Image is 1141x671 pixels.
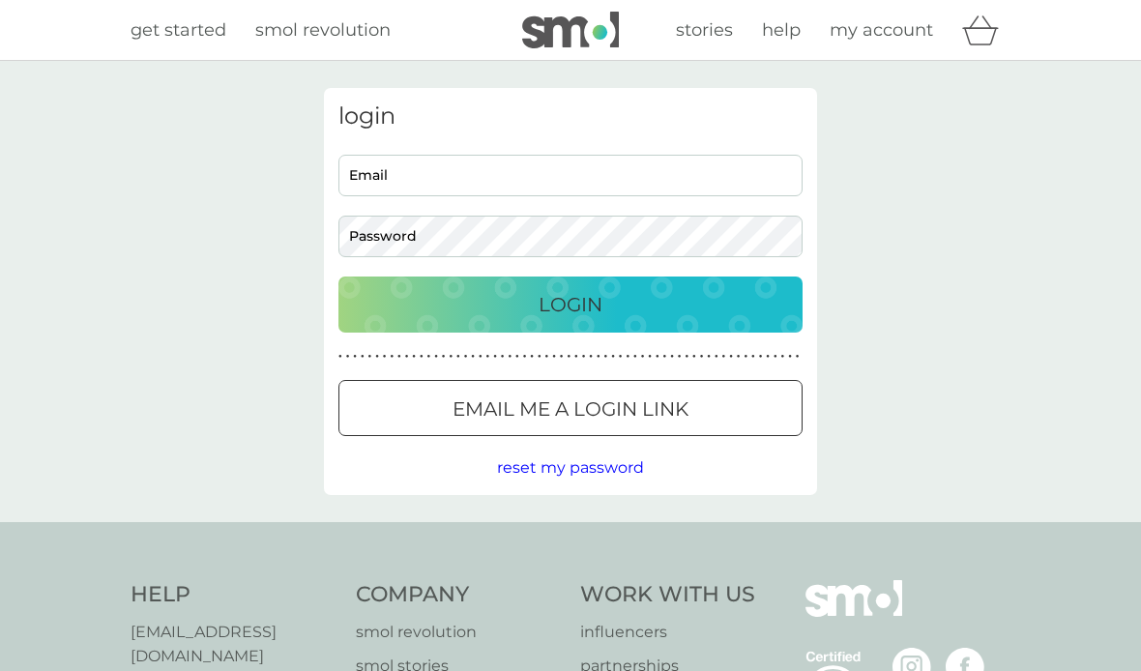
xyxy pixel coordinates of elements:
[626,352,629,362] p: ●
[383,352,387,362] p: ●
[453,394,688,424] p: Email me a login link
[656,352,659,362] p: ●
[522,12,619,48] img: smol
[420,352,424,362] p: ●
[962,11,1010,49] div: basket
[597,352,600,362] p: ●
[523,352,527,362] p: ●
[737,352,741,362] p: ●
[670,352,674,362] p: ●
[538,352,541,362] p: ●
[830,16,933,44] a: my account
[405,352,409,362] p: ●
[604,352,608,362] p: ●
[648,352,652,362] p: ●
[427,352,431,362] p: ●
[501,352,505,362] p: ●
[412,352,416,362] p: ●
[449,352,453,362] p: ●
[131,16,226,44] a: get started
[796,352,800,362] p: ●
[762,16,801,44] a: help
[560,352,564,362] p: ●
[479,352,483,362] p: ●
[774,352,777,362] p: ●
[574,352,578,362] p: ●
[497,458,644,477] span: reset my password
[766,352,770,362] p: ●
[356,620,562,645] a: smol revolution
[641,352,645,362] p: ●
[580,620,755,645] a: influencers
[715,352,718,362] p: ●
[353,352,357,362] p: ●
[676,16,733,44] a: stories
[685,352,688,362] p: ●
[464,352,468,362] p: ●
[633,352,637,362] p: ●
[255,19,391,41] span: smol revolution
[375,352,379,362] p: ●
[830,19,933,41] span: my account
[442,352,446,362] p: ●
[471,352,475,362] p: ●
[611,352,615,362] p: ●
[338,277,803,333] button: Login
[552,352,556,362] p: ●
[361,352,365,362] p: ●
[580,580,755,610] h4: Work With Us
[346,352,350,362] p: ●
[356,580,562,610] h4: Company
[368,352,372,362] p: ●
[486,352,490,362] p: ●
[589,352,593,362] p: ●
[545,352,549,362] p: ●
[434,352,438,362] p: ●
[539,289,602,320] p: Login
[131,580,336,610] h4: Help
[338,380,803,436] button: Email me a login link
[805,580,902,646] img: smol
[663,352,667,362] p: ●
[338,102,803,131] h3: login
[700,352,704,362] p: ●
[508,352,512,362] p: ●
[131,620,336,669] a: [EMAIL_ADDRESS][DOMAIN_NAME]
[781,352,785,362] p: ●
[255,16,391,44] a: smol revolution
[678,352,682,362] p: ●
[744,352,747,362] p: ●
[788,352,792,362] p: ●
[692,352,696,362] p: ●
[722,352,726,362] p: ●
[619,352,623,362] p: ●
[530,352,534,362] p: ●
[397,352,401,362] p: ●
[567,352,570,362] p: ●
[131,19,226,41] span: get started
[338,352,342,362] p: ●
[390,352,394,362] p: ●
[707,352,711,362] p: ●
[729,352,733,362] p: ●
[762,19,801,41] span: help
[676,19,733,41] span: stories
[759,352,763,362] p: ●
[582,352,586,362] p: ●
[493,352,497,362] p: ●
[497,455,644,481] button: reset my password
[456,352,460,362] p: ●
[515,352,519,362] p: ●
[751,352,755,362] p: ●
